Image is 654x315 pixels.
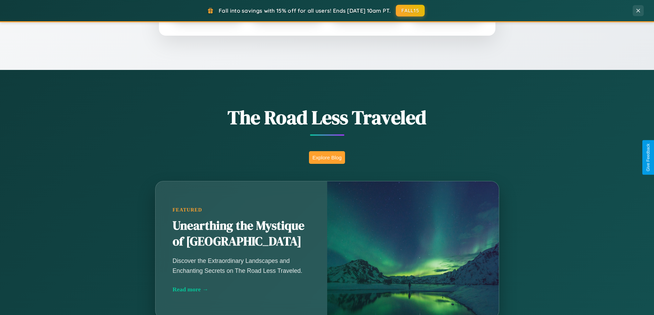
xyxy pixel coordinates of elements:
button: Explore Blog [309,151,345,164]
button: FALL15 [396,5,425,16]
div: Featured [173,207,310,213]
p: Discover the Extraordinary Landscapes and Enchanting Secrets on The Road Less Traveled. [173,256,310,275]
h2: Unearthing the Mystique of [GEOGRAPHIC_DATA] [173,218,310,250]
span: Fall into savings with 15% off for all users! Ends [DATE] 10am PT. [219,7,391,14]
div: Give Feedback [646,144,651,171]
div: Read more → [173,286,310,293]
h1: The Road Less Traveled [121,104,533,131]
